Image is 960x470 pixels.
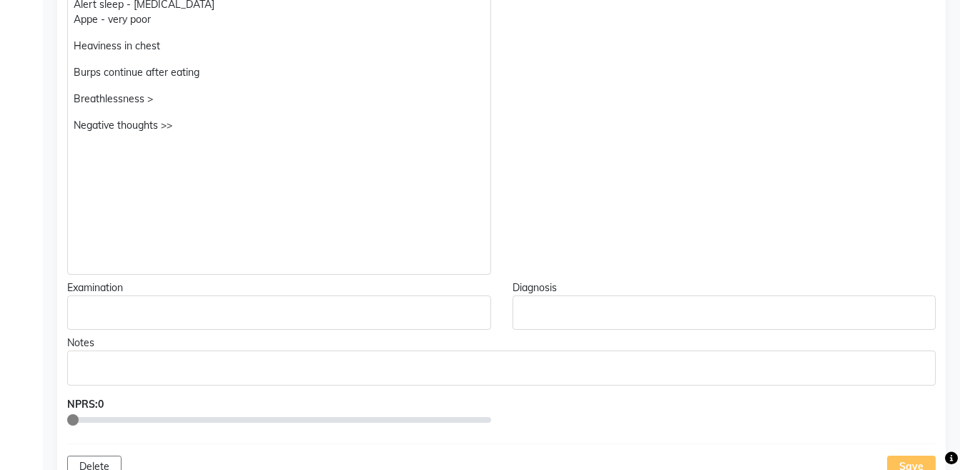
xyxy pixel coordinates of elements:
div: Notes [67,336,936,351]
div: Rich Text Editor, main [513,295,936,330]
p: Heaviness in chest [74,39,484,54]
span: 0 [98,398,104,411]
div: NPRS: [67,397,491,412]
p: Breathlessness > [74,92,484,107]
p: Negative thoughts >> [74,118,484,133]
div: Rich Text Editor, main [67,351,936,385]
p: Burps continue after eating [74,65,484,80]
div: Rich Text Editor, main [67,295,491,330]
div: Diagnosis [513,280,936,295]
div: Examination [67,280,491,295]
